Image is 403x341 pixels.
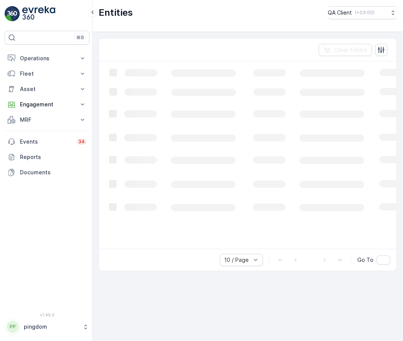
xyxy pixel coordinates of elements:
[328,6,397,19] button: QA Client(+03:00)
[20,153,86,161] p: Reports
[5,97,89,112] button: Engagement
[319,44,372,56] button: Clear Filters
[5,6,20,22] img: logo
[24,323,79,331] p: pingdom
[20,169,86,176] p: Documents
[20,101,74,108] p: Engagement
[5,134,89,149] a: Events34
[334,46,367,54] p: Clear Filters
[20,138,72,146] p: Events
[5,149,89,165] a: Reports
[20,70,74,78] p: Fleet
[5,81,89,97] button: Asset
[5,165,89,180] a: Documents
[99,7,133,19] p: Entities
[357,256,373,264] span: Go To
[5,51,89,66] button: Operations
[328,9,352,17] p: QA Client
[20,85,74,93] p: Asset
[20,55,74,62] p: Operations
[78,139,85,145] p: 34
[7,321,19,333] div: PP
[5,66,89,81] button: Fleet
[22,6,55,22] img: logo_light-DOdMpM7g.png
[5,313,89,317] span: v 1.49.0
[76,35,84,41] p: ⌘B
[355,10,375,16] p: ( +03:00 )
[5,319,89,335] button: PPpingdom
[20,116,74,124] p: MRF
[5,112,89,127] button: MRF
